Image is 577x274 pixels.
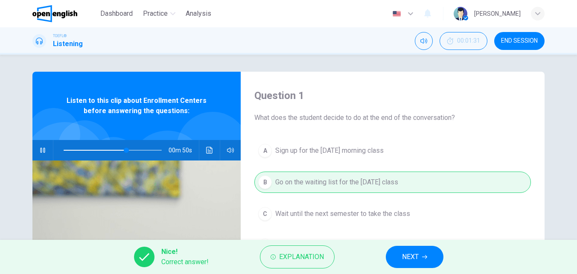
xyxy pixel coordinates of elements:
img: OpenEnglish logo [32,5,77,22]
img: Profile picture [454,7,467,20]
img: en [391,11,402,17]
a: OpenEnglish logo [32,5,97,22]
button: Practice [140,6,179,21]
h1: Listening [53,39,83,49]
button: Explanation [260,245,335,268]
span: TOEFL® [53,33,67,39]
span: END SESSION [501,38,538,44]
span: Nice! [161,247,209,257]
span: Analysis [186,9,211,19]
button: 00:01:31 [440,32,487,50]
div: [PERSON_NAME] [474,9,521,19]
span: Listen to this clip about Enrollment Centers before answering the questions: [60,96,213,116]
button: Click to see the audio transcription [203,140,216,160]
button: NEXT [386,246,443,268]
h4: Question 1 [254,89,531,102]
span: Practice [143,9,168,19]
span: 00:01:31 [457,38,480,44]
span: 00m 50s [169,140,199,160]
button: END SESSION [494,32,545,50]
span: NEXT [402,251,419,263]
span: Dashboard [100,9,133,19]
button: Analysis [182,6,215,21]
span: What does the student decide to do at the end of the conversation? [254,113,531,123]
span: Explanation [279,251,324,263]
div: Mute [415,32,433,50]
button: Dashboard [97,6,136,21]
div: Hide [440,32,487,50]
span: Correct answer! [161,257,209,267]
